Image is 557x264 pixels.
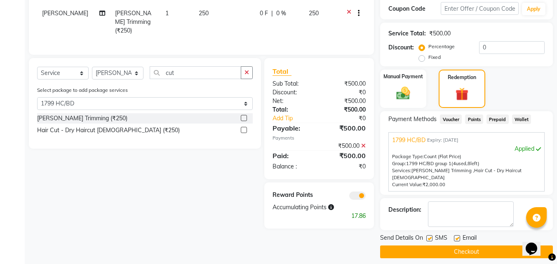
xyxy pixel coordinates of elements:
span: [PERSON_NAME] Trimming (₹250) [115,9,151,34]
div: ₹0 [328,114,372,123]
span: SMS [435,234,447,244]
div: Discount: [388,43,414,52]
input: Search or Scan [150,66,241,79]
span: 0 F [260,9,268,18]
div: Net: [266,97,319,105]
div: Reward Points [266,191,319,200]
div: Total: [266,105,319,114]
div: Sub Total: [266,79,319,88]
div: ₹500.00 [319,123,372,133]
img: _cash.svg [392,85,414,101]
div: Discount: [266,88,319,97]
span: [PERSON_NAME] [42,9,88,17]
span: 1 [165,9,169,17]
span: Hair Cut - Dry Haircut [DEMOGRAPHIC_DATA] [392,168,522,180]
span: (4 [451,161,456,166]
span: Expiry: [DATE] [427,137,458,144]
span: Group: [392,161,406,166]
span: ₹2,000.00 [423,182,445,187]
div: ₹500.00 [319,97,372,105]
div: ₹0 [319,162,372,171]
span: Current Value: [392,182,423,187]
span: used, left) [406,161,479,166]
label: Manual Payment [383,73,423,80]
span: Send Details On [380,234,423,244]
input: Enter Offer / Coupon Code [441,2,519,15]
span: Email [463,234,477,244]
img: _gift.svg [451,86,472,102]
div: ₹500.00 [429,29,451,38]
div: 17.86 [266,212,372,220]
div: Description: [388,206,421,214]
span: 8 [468,161,470,166]
span: Package Type: [392,154,424,159]
div: [PERSON_NAME] Trimming (₹250) [37,114,127,123]
span: | [271,9,273,18]
span: 1799 HC/BD group 1 [406,161,451,166]
span: 250 [199,9,209,17]
span: Payment Methods [388,115,437,124]
span: 0 % [276,9,286,18]
div: Accumulating Points [266,203,345,212]
div: ₹500.00 [319,142,372,150]
span: [PERSON_NAME] Trimming , [411,168,474,173]
span: Voucher [440,114,462,124]
div: Coupon Code [388,5,440,13]
a: Add Tip [266,114,328,123]
span: Count (Flat Price) [424,154,461,159]
span: Points [465,114,483,124]
label: Select package to add package services [37,86,128,94]
div: Applied [392,145,541,153]
span: Prepaid [486,114,509,124]
span: Total [273,67,291,76]
div: ₹500.00 [319,151,372,161]
div: Hair Cut - Dry Haircut [DEMOGRAPHIC_DATA] (₹250) [37,126,180,135]
button: Apply [522,3,545,15]
div: Service Total: [388,29,426,38]
div: Paid: [266,151,319,161]
iframe: chat widget [522,231,549,256]
div: ₹500.00 [319,105,372,114]
span: Wallet [512,114,531,124]
div: Payments [273,135,366,142]
button: Checkout [380,245,553,258]
div: ₹500.00 [319,79,372,88]
label: Redemption [448,74,476,81]
div: Balance : [266,162,319,171]
span: Services: [392,168,411,173]
span: 1799 HC/BD [392,136,425,145]
label: Percentage [428,43,455,50]
span: 250 [309,9,319,17]
div: ₹0 [319,88,372,97]
div: Payable: [266,123,319,133]
label: Fixed [428,54,441,61]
